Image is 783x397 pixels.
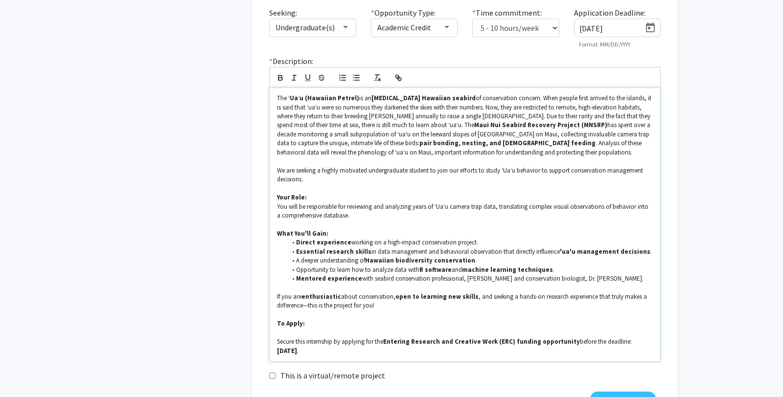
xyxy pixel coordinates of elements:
[641,19,660,37] button: Open calendar
[287,256,653,265] li: A deeper understanding of .
[277,292,653,310] p: If you are about conservation, , and seeking a hands-on research experience that truly makes a di...
[377,22,431,32] span: Academic Credit
[277,229,328,238] strong: What You'll Gain:
[419,139,596,147] strong: pair bonding, nesting, and [DEMOGRAPHIC_DATA] feeding
[419,265,452,274] strong: R software
[474,121,607,129] strong: Maui Nui Seabird Recovery Project (MNSRP)
[301,292,341,301] strong: enthusiastic
[296,238,351,246] strong: Direct experience
[7,353,42,390] iframe: Chat
[280,370,385,381] label: This is a virtual/remote project
[277,319,305,328] strong: To Apply:
[277,193,307,201] strong: Your Role:
[462,265,553,274] strong: machine learning techniques
[277,347,297,355] strong: [DATE]
[290,94,298,102] strong: Ua
[277,94,653,157] p: The ʻ ʻ is an of conservation concern. When people first arrived to the islands, it is said that ...
[579,41,630,48] mat-hint: Format: MM/DD/YYYY
[299,94,359,102] strong: u (Hawaiian Petrel)
[296,247,371,256] strong: Essential research skills
[277,337,653,355] p: Secure this internship by applying for the before the deadline: .
[560,247,650,256] strong: 'ua'u management decisions
[277,166,653,184] p: We are seeking a highly motivated undergraduate student to join our efforts to study ʻUaʻu behavi...
[296,274,362,283] strong: Mentored experience
[371,7,436,19] label: Opportunity Type:
[287,247,653,256] li: in data management and behavioral observation that directly influence .
[277,202,653,221] p: You will be responsible for reviewing and analyzing years of ʻUaʻu camera trap data, translating ...
[395,292,479,301] strong: open to learning new skills
[371,94,476,102] strong: [MEDICAL_DATA] Hawaiian seabird
[383,337,580,346] strong: Entering Research and Creative Work (ERC) funding opportunity
[287,265,653,274] li: Opportunity to learn how to analyze data with and .
[287,238,653,247] li: working on a high-impact conservation project.
[276,22,335,32] span: Undergraduate(s)
[365,256,475,265] strong: Hawaiian biodiversity conservation
[269,7,297,19] label: Seeking:
[269,55,313,67] label: Description:
[472,7,542,19] label: Time commitment:
[287,274,653,283] li: with seabird conservation professional, [PERSON_NAME] and conservation biologist, Dr. [PERSON_NAME].
[574,7,645,19] label: Application Deadline:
